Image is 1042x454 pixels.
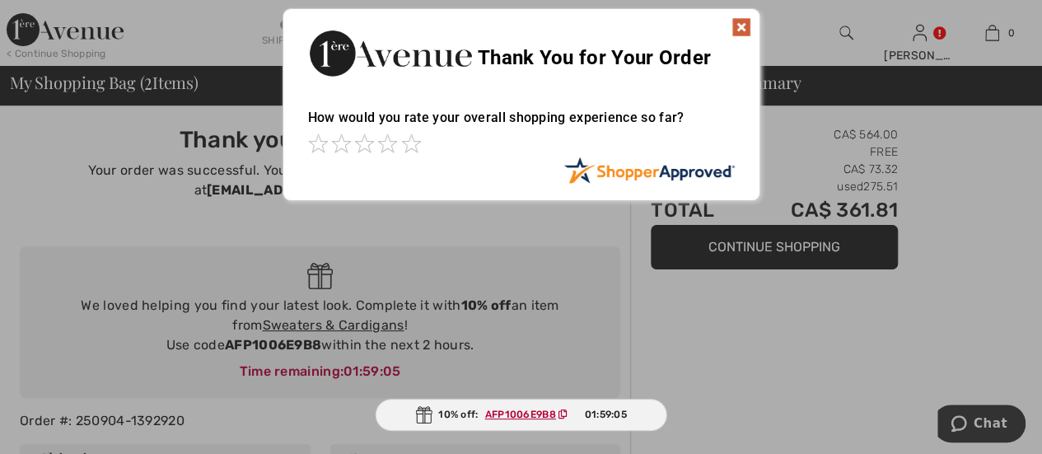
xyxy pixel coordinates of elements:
[731,17,751,37] img: x
[415,406,432,424] img: Gift.svg
[375,399,667,431] div: 10% off:
[485,409,556,420] ins: AFP1006E9B8
[36,12,70,26] span: Chat
[478,46,711,69] span: Thank You for Your Order
[584,407,626,422] span: 01:59:05
[308,93,735,157] div: How would you rate your overall shopping experience so far?
[308,26,473,81] img: Thank You for Your Order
